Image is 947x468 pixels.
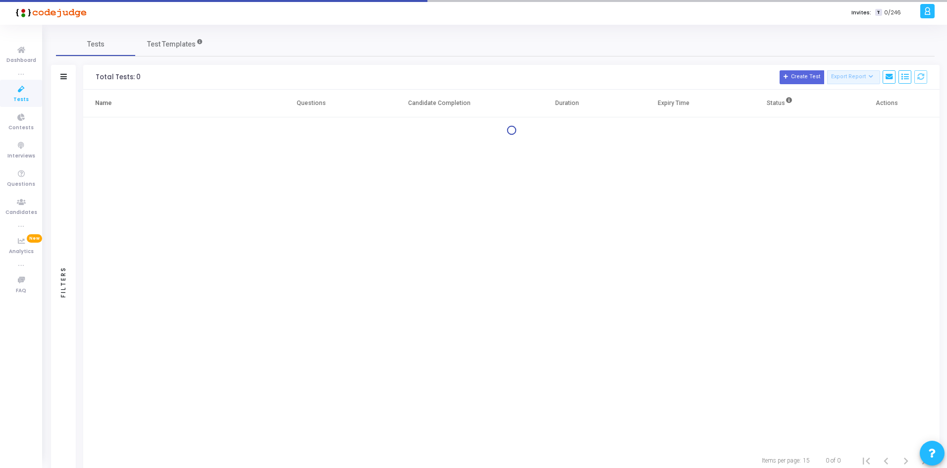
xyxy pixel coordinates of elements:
button: Export Report [827,70,880,84]
th: Name [83,90,258,117]
span: 0/246 [884,8,901,17]
span: FAQ [16,287,26,295]
span: Contests [8,124,34,132]
span: T [875,9,882,16]
button: Create Test [780,70,824,84]
span: Dashboard [6,56,36,65]
span: Analytics [9,248,34,256]
span: Test Templates [147,39,196,50]
div: Filters [59,227,68,336]
label: Invites: [851,8,871,17]
span: Questions [7,180,35,189]
th: Status [727,90,833,117]
span: Interviews [7,152,35,160]
div: Total Tests: 0 [96,73,141,81]
span: Tests [13,96,29,104]
div: Items per page: [762,456,801,465]
img: logo [12,2,87,22]
th: Expiry Time [620,90,727,117]
th: Questions [258,90,365,117]
div: 15 [803,456,810,465]
span: New [27,234,42,243]
th: Duration [514,90,620,117]
span: Tests [87,39,105,50]
div: 0 of 0 [826,456,841,465]
th: Actions [833,90,940,117]
th: Candidate Completion [365,90,514,117]
span: Candidates [5,208,37,217]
